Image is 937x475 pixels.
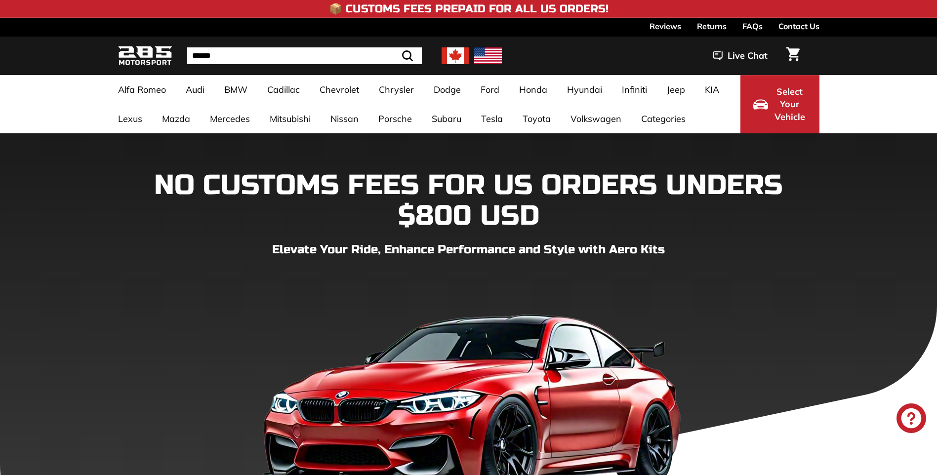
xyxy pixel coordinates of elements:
a: Audi [176,75,214,104]
img: Logo_285_Motorsport_areodynamics_components [118,44,172,68]
a: Mitsubishi [260,104,321,133]
a: Lexus [108,104,152,133]
span: Live Chat [728,49,768,62]
a: Nissan [321,104,368,133]
p: Elevate Your Ride, Enhance Performance and Style with Aero Kits [118,241,819,259]
a: Reviews [650,18,681,35]
span: Select Your Vehicle [773,85,807,123]
a: Subaru [422,104,471,133]
a: BMW [214,75,257,104]
a: Tesla [471,104,513,133]
a: Alfa Romeo [108,75,176,104]
a: Chrysler [369,75,424,104]
a: Ford [471,75,509,104]
a: Chevrolet [310,75,369,104]
a: Porsche [368,104,422,133]
a: Infiniti [612,75,657,104]
h1: NO CUSTOMS FEES FOR US ORDERS UNDERS $800 USD [118,170,819,231]
input: Search [187,47,422,64]
a: Dodge [424,75,471,104]
a: Cadillac [257,75,310,104]
a: Cart [780,39,806,73]
a: Contact Us [778,18,819,35]
a: Returns [697,18,727,35]
a: FAQs [742,18,763,35]
a: Toyota [513,104,561,133]
a: Volkswagen [561,104,631,133]
a: Categories [631,104,695,133]
a: Hyundai [557,75,612,104]
a: Jeep [657,75,695,104]
inbox-online-store-chat: Shopify online store chat [894,403,929,435]
a: Honda [509,75,557,104]
h4: 📦 Customs Fees Prepaid for All US Orders! [329,3,609,15]
a: Mercedes [200,104,260,133]
a: KIA [695,75,729,104]
a: Mazda [152,104,200,133]
button: Live Chat [700,43,780,68]
button: Select Your Vehicle [740,75,819,133]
